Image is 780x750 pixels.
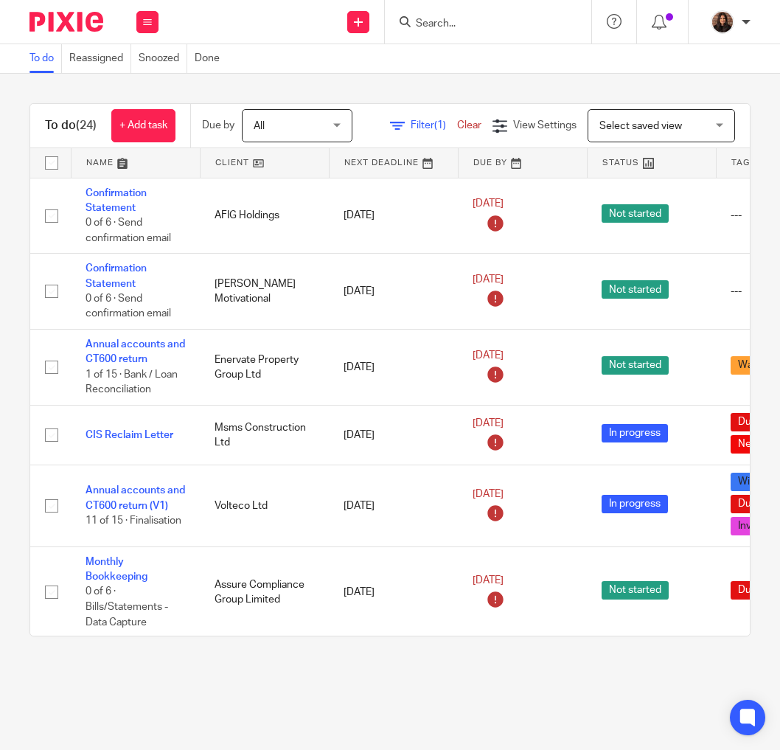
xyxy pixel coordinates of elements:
td: Msms Construction Ltd [200,405,329,465]
td: [DATE] [329,330,458,406]
td: Enervate Property Group Ltd [200,330,329,406]
span: [DATE] [473,575,504,586]
a: + Add task [111,109,175,142]
span: Select saved view [599,121,682,131]
img: Pixie [29,12,103,32]
td: [DATE] [329,254,458,330]
span: 11 of 15 · Finalisation [86,515,181,526]
h1: To do [45,118,97,133]
input: Search [414,18,547,31]
span: (24) [76,119,97,131]
a: Monthly Bookkeeping [86,557,147,582]
td: [DATE] [329,465,458,546]
span: [DATE] [473,198,504,209]
span: In progress [602,424,668,442]
td: Assure Compliance Group Limited [200,546,329,637]
a: Annual accounts and CT600 return (V1) [86,485,185,510]
span: Not started [602,581,669,600]
a: Clear [457,120,481,131]
td: [DATE] [329,178,458,254]
a: CIS Reclaim Letter [86,430,173,440]
td: Volteco Ltd [200,465,329,546]
span: [DATE] [473,274,504,285]
span: [DATE] [473,350,504,361]
a: Confirmation Statement [86,188,147,213]
a: Done [195,44,227,73]
td: AFIG Holdings [200,178,329,254]
span: Not started [602,356,669,375]
a: Confirmation Statement [86,263,147,288]
span: 1 of 15 · Bank / Loan Reconciliation [86,369,178,395]
td: [DATE] [329,546,458,637]
p: Due by [202,118,234,133]
span: Tags [731,159,756,167]
span: 0 of 6 · Send confirmation email [86,294,171,319]
span: 0 of 6 · Bills/Statements - Data Capture [86,587,168,628]
span: (1) [434,120,446,131]
span: Filter [411,120,457,131]
span: Not started [602,204,669,223]
img: Headshot.jpg [711,10,734,34]
a: Snoozed [139,44,187,73]
td: [PERSON_NAME] Motivational [200,254,329,330]
span: 0 of 6 · Send confirmation email [86,218,171,243]
span: [DATE] [473,418,504,428]
span: In progress [602,495,668,513]
a: To do [29,44,62,73]
span: Not started [602,280,669,299]
a: Annual accounts and CT600 return [86,339,185,364]
a: Reassigned [69,44,131,73]
span: View Settings [513,120,577,131]
td: [DATE] [329,405,458,465]
span: [DATE] [473,489,504,499]
span: All [254,121,265,131]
